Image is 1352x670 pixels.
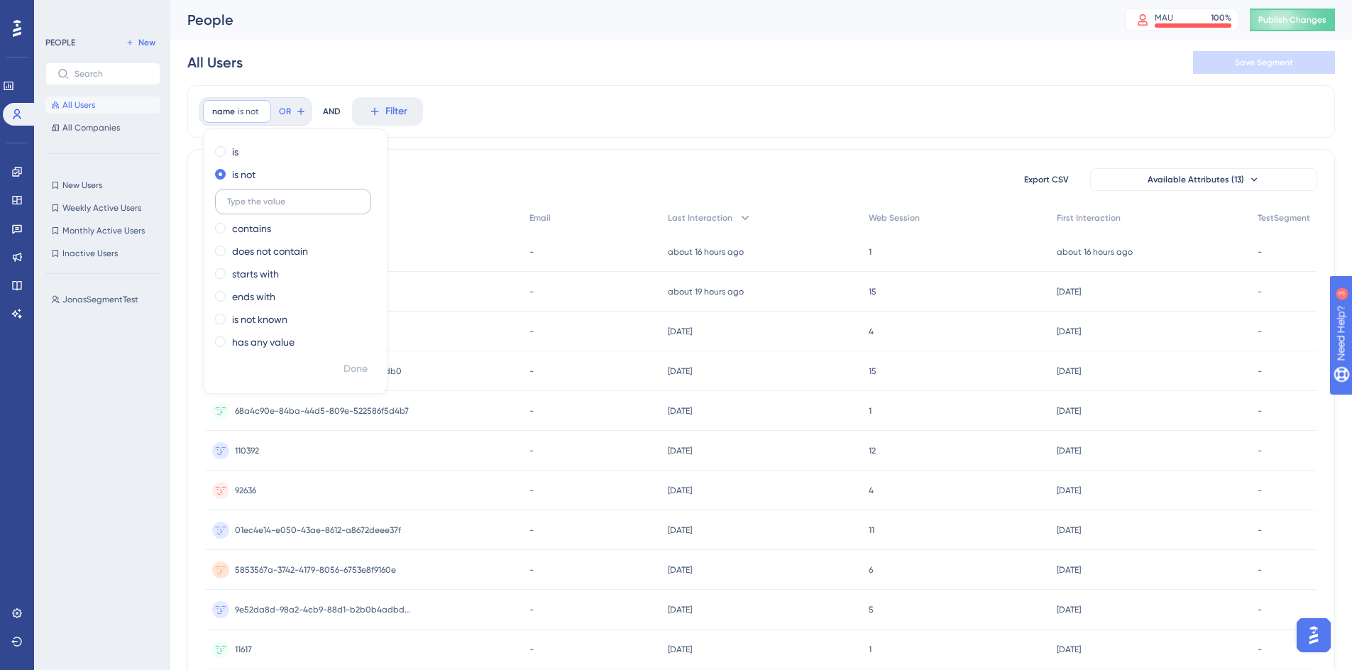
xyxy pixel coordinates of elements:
label: contains [232,220,271,237]
span: All Companies [62,122,120,133]
span: 68a4c90e-84ba-44d5-809e-522586f5d4b7 [235,405,409,417]
button: OR [277,100,308,123]
span: 15 [869,286,876,297]
time: [DATE] [1057,644,1081,654]
span: 4 [869,485,874,496]
span: - [529,644,534,655]
label: is [232,143,238,160]
span: 92636 [235,485,256,496]
button: Inactive Users [45,245,160,262]
span: 5853567a-3742-4179-8056-6753e8f9160e [235,564,396,576]
span: - [529,326,534,337]
div: 100 % [1211,12,1231,23]
span: - [529,485,534,496]
span: JonasSegmentTest [62,294,138,305]
button: Save Segment [1193,51,1335,74]
span: - [1258,286,1262,297]
button: Monthly Active Users [45,222,160,239]
label: starts with [232,265,279,282]
div: People [187,10,1089,30]
span: 15 [869,366,876,377]
span: First Interaction [1057,212,1121,224]
time: [DATE] [1057,326,1081,336]
span: - [1258,246,1262,258]
div: PEOPLE [45,37,75,48]
time: about 19 hours ago [668,287,744,297]
button: JonasSegmentTest [45,291,169,308]
button: New Users [45,177,160,194]
div: All Users [187,53,243,72]
span: Email [529,212,551,224]
span: OR [279,106,291,117]
time: [DATE] [1057,406,1081,416]
time: [DATE] [1057,446,1081,456]
span: name [212,106,235,117]
span: - [1258,326,1262,337]
span: Inactive Users [62,248,118,259]
span: 110392 [235,445,259,456]
time: [DATE] [668,565,692,575]
span: 4 [869,326,874,337]
span: Done [344,361,368,378]
span: - [1258,564,1262,576]
time: [DATE] [1057,287,1081,297]
time: about 16 hours ago [668,247,744,257]
span: 01ec4e14-e050-43ae-8612-a8672deee37f [235,525,401,536]
time: [DATE] [1057,605,1081,615]
span: 11 [869,525,874,536]
time: [DATE] [668,366,692,376]
button: All Users [45,97,160,114]
time: [DATE] [1057,525,1081,535]
label: is not known [232,311,287,328]
span: - [529,366,534,377]
span: Available Attributes (13) [1148,174,1244,185]
time: [DATE] [668,525,692,535]
span: - [529,246,534,258]
iframe: UserGuiding AI Assistant Launcher [1292,614,1335,657]
time: [DATE] [1057,485,1081,495]
button: Available Attributes (13) [1090,168,1317,191]
span: Filter [385,103,407,120]
div: 3 [99,7,103,18]
span: - [1258,366,1262,377]
span: - [1258,445,1262,456]
span: 9e52da8d-98a2-4cb9-88d1-b2b0b4adbdfa [235,604,412,615]
span: New Users [62,180,102,191]
span: - [529,405,534,417]
span: Save Segment [1235,57,1293,68]
span: Monthly Active Users [62,225,145,236]
time: [DATE] [1057,565,1081,575]
span: - [529,564,534,576]
div: AND [323,97,341,126]
input: Type the value [227,197,359,207]
span: - [1258,485,1262,496]
span: 1 [869,405,872,417]
span: All Users [62,99,95,111]
span: Weekly Active Users [62,202,141,214]
span: - [1258,405,1262,417]
div: MAU [1155,12,1173,23]
span: TestSegment [1258,212,1310,224]
span: - [529,286,534,297]
span: Web Session [869,212,920,224]
label: ends with [232,288,275,305]
time: [DATE] [668,326,692,336]
button: Done [336,356,375,382]
label: has any value [232,334,295,351]
button: All Companies [45,119,160,136]
span: Export CSV [1024,174,1069,185]
button: Publish Changes [1250,9,1335,31]
time: [DATE] [668,446,692,456]
span: Last Interaction [668,212,732,224]
button: Filter [352,97,423,126]
button: New [121,34,160,51]
label: is not [232,166,255,183]
button: Weekly Active Users [45,199,160,216]
span: - [529,525,534,536]
span: 1 [869,246,872,258]
span: - [529,604,534,615]
span: - [1258,644,1262,655]
span: Publish Changes [1258,14,1326,26]
input: Search [75,69,148,79]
